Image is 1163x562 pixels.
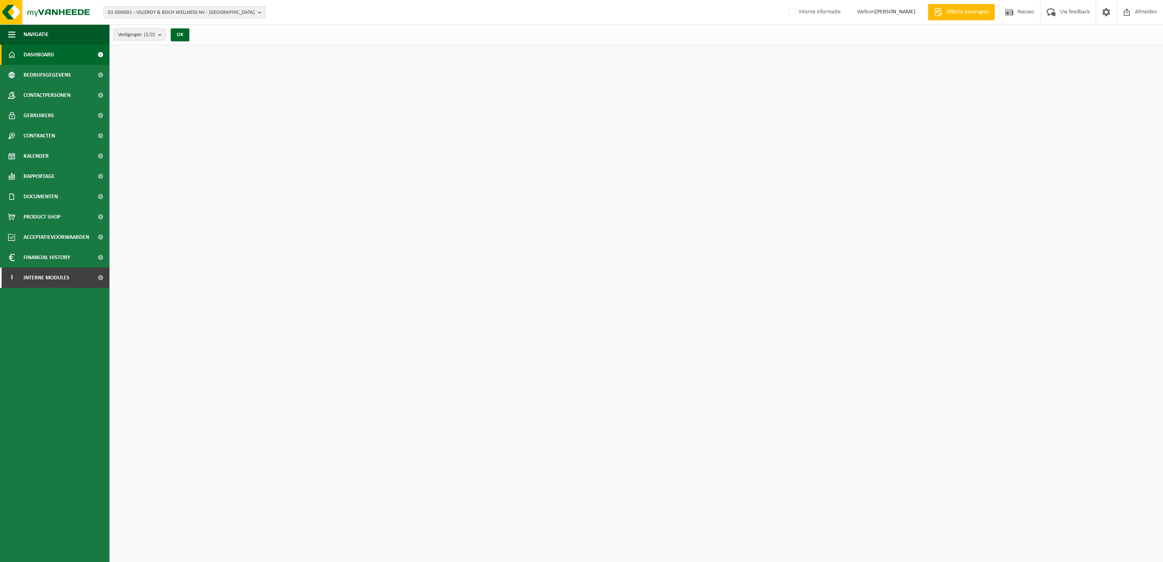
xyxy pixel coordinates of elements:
[24,207,60,227] span: Product Shop
[24,166,55,187] span: Rapportage
[944,8,991,16] span: Offerte aanvragen
[787,6,841,18] label: Interne informatie
[24,24,49,45] span: Navigatie
[24,45,54,65] span: Dashboard
[108,6,255,19] span: 01-000001 - VILLEROY & BOCH WELLNESS NV - [GEOGRAPHIC_DATA]
[24,105,54,126] span: Gebruikers
[114,28,166,41] button: Vestigingen(2/2)
[144,32,155,37] count: (2/2)
[24,126,55,146] span: Contracten
[24,247,70,268] span: Financial History
[103,6,266,18] button: 01-000001 - VILLEROY & BOCH WELLNESS NV - [GEOGRAPHIC_DATA]
[928,4,995,20] a: Offerte aanvragen
[24,227,89,247] span: Acceptatievoorwaarden
[8,268,15,288] span: I
[24,65,71,85] span: Bedrijfsgegevens
[875,9,916,15] strong: [PERSON_NAME]
[118,29,155,41] span: Vestigingen
[24,187,58,207] span: Documenten
[24,85,71,105] span: Contactpersonen
[171,28,189,41] button: OK
[24,146,49,166] span: Kalender
[24,268,69,288] span: Interne modules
